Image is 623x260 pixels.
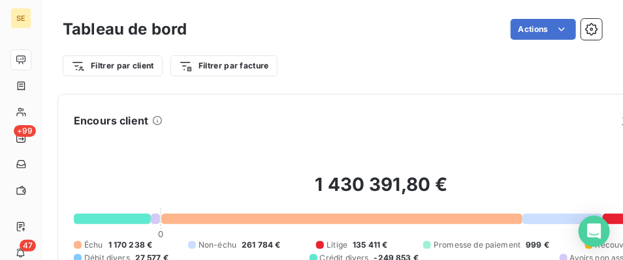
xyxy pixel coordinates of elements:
span: 47 [20,240,36,252]
span: 1 170 238 € [108,239,153,251]
button: Filtrer par facture [170,55,278,76]
span: +99 [14,125,36,137]
span: 999 € [526,239,549,251]
span: Litige [327,239,347,251]
span: 135 411 € [353,239,387,251]
div: SE [10,8,31,29]
h6: Encours client [74,113,148,128]
span: 0 [158,229,163,239]
span: 261 784 € [242,239,280,251]
span: Échu [84,239,103,251]
span: Promesse de paiement [434,239,520,251]
span: Non-échu [199,239,236,251]
button: Actions [511,19,576,40]
h3: Tableau de bord [63,18,187,41]
button: Filtrer par client [63,55,163,76]
div: Open Intercom Messenger [579,216,610,247]
a: +99 [10,128,31,149]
